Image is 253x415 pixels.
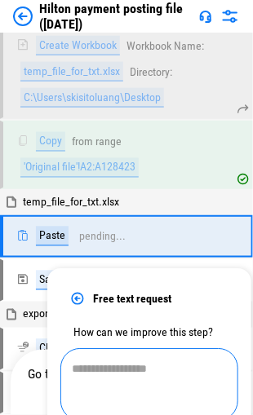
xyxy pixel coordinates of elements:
img: Settings menu [220,7,240,26]
span: temp_file_for_txt.xlsx [23,195,119,208]
img: Support [199,10,212,23]
span: export (14).xlsx [23,307,92,320]
div: Paste [36,227,69,246]
div: Workbook Name: [126,40,204,52]
div: Copy [36,132,65,152]
div: Create Workbook [36,36,120,55]
div: Save Workbook As [36,271,126,290]
div: Go to to continue this flow [20,367,184,398]
div: Hilton payment posting file ([DATE]) [39,1,193,32]
div: Directory: [130,66,172,78]
div: Free text request [60,282,238,316]
div: range [95,136,122,148]
pre: How can we improve this step? [60,323,238,342]
div: temp_file_for_txt.xlsx [20,62,123,82]
div: from [72,136,93,148]
div: 'Original file'!A2:A128423 [20,158,139,178]
img: Back [13,7,33,26]
div: C:\Users\skisitoluang\Desktop [20,88,164,108]
div: Clear All Filters [36,339,110,359]
div: pending... [79,231,126,243]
